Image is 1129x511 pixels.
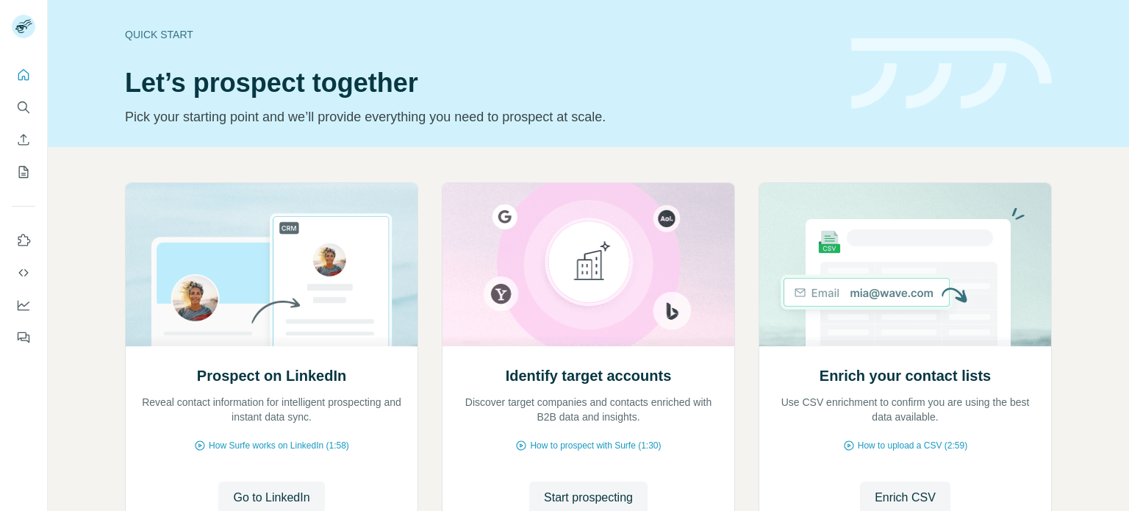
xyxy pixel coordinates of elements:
[12,324,35,351] button: Feedback
[125,183,418,346] img: Prospect on LinkedIn
[506,365,672,386] h2: Identify target accounts
[12,126,35,153] button: Enrich CSV
[140,395,403,424] p: Reveal contact information for intelligent prospecting and instant data sync.
[820,365,991,386] h2: Enrich your contact lists
[457,395,720,424] p: Discover target companies and contacts enriched with B2B data and insights.
[759,183,1052,346] img: Enrich your contact lists
[12,260,35,286] button: Use Surfe API
[12,94,35,121] button: Search
[209,439,349,452] span: How Surfe works on LinkedIn (1:58)
[12,159,35,185] button: My lists
[125,68,834,98] h1: Let’s prospect together
[851,38,1052,110] img: banner
[197,365,346,386] h2: Prospect on LinkedIn
[774,395,1036,424] p: Use CSV enrichment to confirm you are using the best data available.
[875,489,936,507] span: Enrich CSV
[12,292,35,318] button: Dashboard
[125,27,834,42] div: Quick start
[12,227,35,254] button: Use Surfe on LinkedIn
[544,489,633,507] span: Start prospecting
[12,62,35,88] button: Quick start
[530,439,661,452] span: How to prospect with Surfe (1:30)
[858,439,967,452] span: How to upload a CSV (2:59)
[233,489,309,507] span: Go to LinkedIn
[125,107,834,127] p: Pick your starting point and we’ll provide everything you need to prospect at scale.
[442,183,735,346] img: Identify target accounts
